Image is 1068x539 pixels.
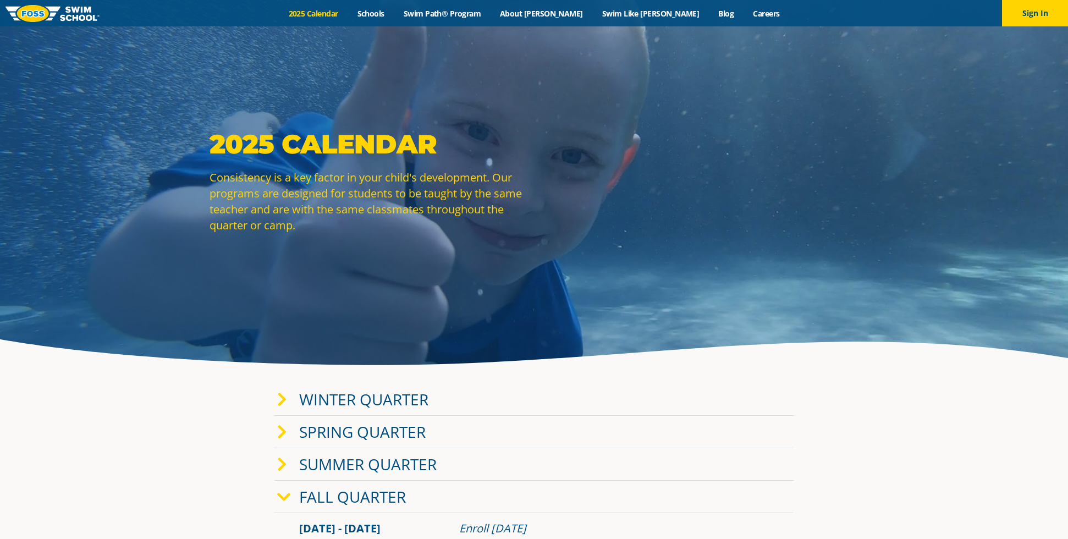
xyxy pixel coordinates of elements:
strong: 2025 Calendar [210,128,437,160]
a: Winter Quarter [299,389,428,410]
a: Blog [709,8,744,19]
a: Swim Path® Program [394,8,490,19]
a: Schools [348,8,394,19]
a: Swim Like [PERSON_NAME] [592,8,709,19]
a: Fall Quarter [299,486,406,507]
a: Careers [744,8,789,19]
div: Enroll [DATE] [459,521,769,536]
a: Summer Quarter [299,454,437,475]
a: Spring Quarter [299,421,426,442]
a: About [PERSON_NAME] [491,8,593,19]
a: 2025 Calendar [279,8,348,19]
span: [DATE] - [DATE] [299,521,381,536]
p: Consistency is a key factor in your child's development. Our programs are designed for students t... [210,169,529,233]
img: FOSS Swim School Logo [5,5,100,22]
